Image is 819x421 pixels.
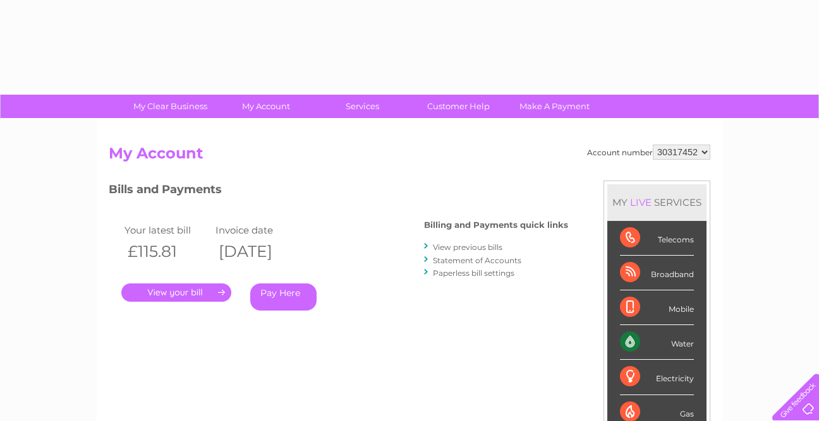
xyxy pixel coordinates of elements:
[109,181,568,203] h3: Bills and Payments
[587,145,710,160] div: Account number
[212,222,303,239] td: Invoice date
[502,95,607,118] a: Make A Payment
[109,145,710,169] h2: My Account
[406,95,511,118] a: Customer Help
[424,220,568,230] h4: Billing and Payments quick links
[121,283,231,302] a: .
[310,95,415,118] a: Services
[212,239,303,264] th: [DATE]
[118,95,222,118] a: My Clear Business
[214,95,318,118] a: My Account
[620,290,694,325] div: Mobile
[607,184,707,220] div: MY SERVICES
[620,360,694,394] div: Electricity
[620,221,694,256] div: Telecoms
[121,222,212,239] td: Your latest bill
[433,268,514,278] a: Paperless bill settings
[628,196,654,208] div: LIVE
[121,239,212,264] th: £115.81
[433,256,521,265] a: Statement of Accounts
[433,242,502,252] a: View previous bills
[250,283,317,311] a: Pay Here
[620,256,694,290] div: Broadband
[620,325,694,360] div: Water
